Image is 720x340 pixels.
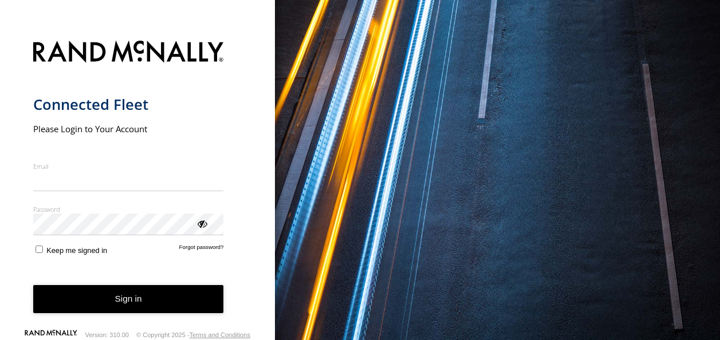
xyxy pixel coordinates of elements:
[46,246,107,255] span: Keep me signed in
[33,95,224,114] h1: Connected Fleet
[196,218,207,229] div: ViewPassword
[33,205,224,214] label: Password
[85,331,129,338] div: Version: 310.00
[33,34,242,331] form: main
[190,331,250,338] a: Terms and Conditions
[33,162,224,171] label: Email
[36,246,43,253] input: Keep me signed in
[179,244,224,255] a: Forgot password?
[33,38,224,68] img: Rand McNally
[33,285,224,313] button: Sign in
[33,123,224,135] h2: Please Login to Your Account
[136,331,250,338] div: © Copyright 2025 -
